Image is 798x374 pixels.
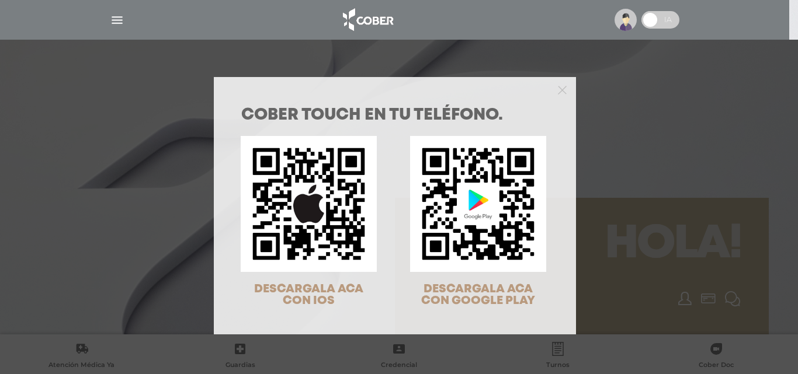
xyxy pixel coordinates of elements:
span: DESCARGALA ACA CON IOS [254,284,363,306]
button: Close [558,84,567,95]
img: qr-code [410,136,546,272]
span: DESCARGALA ACA CON GOOGLE PLAY [421,284,535,306]
img: qr-code [241,136,377,272]
h1: COBER TOUCH en tu teléfono. [241,107,549,124]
